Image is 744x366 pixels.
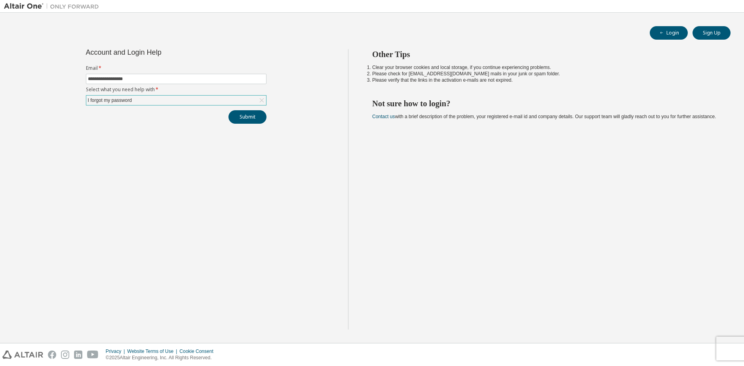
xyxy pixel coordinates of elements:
img: facebook.svg [48,351,56,359]
h2: Other Tips [372,49,716,59]
a: Contact us [372,114,395,119]
div: Cookie Consent [179,348,218,355]
li: Please check for [EMAIL_ADDRESS][DOMAIN_NAME] mails in your junk or spam folder. [372,71,716,77]
div: Privacy [106,348,127,355]
img: linkedin.svg [74,351,82,359]
img: instagram.svg [61,351,69,359]
li: Please verify that the links in the activation e-mails are not expired. [372,77,716,83]
button: Login [650,26,688,40]
p: © 2025 Altair Engineering, Inc. All Rights Reserved. [106,355,218,361]
li: Clear your browser cookies and local storage, if you continue experiencing problems. [372,64,716,71]
div: I forgot my password [86,96,266,105]
img: Altair One [4,2,103,10]
div: I forgot my password [87,96,133,105]
img: youtube.svg [87,351,99,359]
img: altair_logo.svg [2,351,43,359]
label: Select what you need help with [86,86,266,93]
div: Website Terms of Use [127,348,179,355]
button: Submit [228,110,266,124]
button: Sign Up [693,26,731,40]
h2: Not sure how to login? [372,98,716,109]
label: Email [86,65,266,71]
span: with a brief description of the problem, your registered e-mail id and company details. Our suppo... [372,114,716,119]
div: Account and Login Help [86,49,230,56]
